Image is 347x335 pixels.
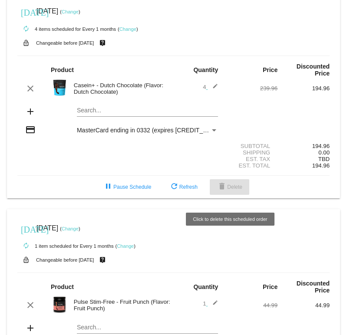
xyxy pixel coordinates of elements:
a: Change [119,26,136,32]
div: Shipping [225,149,278,156]
div: 44.99 [278,302,330,309]
span: MasterCard ending in 0332 (expires [CREDIT_CARD_DATA]) [77,127,243,134]
button: Refresh [162,179,205,195]
mat-icon: live_help [97,254,108,266]
mat-icon: add [25,323,36,333]
mat-icon: autorenew [21,24,31,34]
span: TBD [318,156,330,162]
div: Subtotal [225,143,278,149]
a: Change [117,243,134,249]
mat-icon: lock_open [21,37,31,49]
small: 4 items scheduled for Every 1 months [17,26,116,32]
small: 1 item scheduled for Every 1 months [17,243,114,249]
strong: Product [51,283,74,290]
span: 0.00 [318,149,330,156]
mat-icon: add [25,106,36,117]
small: ( ) [115,243,135,249]
span: Refresh [169,184,198,190]
span: 1 [203,300,218,307]
strong: Quantity [193,283,218,290]
span: Delete [217,184,242,190]
mat-icon: refresh [169,182,179,192]
small: Changeable before [DATE] [36,40,94,46]
small: Changeable before [DATE] [36,257,94,263]
img: Image-1-Carousel-Casein-Chocolate.png [51,79,68,96]
mat-icon: pause [103,182,113,192]
strong: Discounted Price [297,280,330,294]
span: 194.96 [312,162,330,169]
div: 239.96 [225,85,278,92]
strong: Discounted Price [297,63,330,77]
mat-icon: clear [25,83,36,94]
small: ( ) [118,26,138,32]
span: Pause Schedule [103,184,151,190]
div: Pulse Stim-Free - Fruit Punch (Flavor: Fruit Punch) [69,299,174,312]
input: Search... [77,324,218,331]
div: 194.96 [278,85,330,92]
a: Change [62,226,79,231]
mat-icon: autorenew [21,241,31,251]
small: ( ) [60,226,80,231]
div: 194.96 [278,143,330,149]
div: Est. Tax [225,156,278,162]
strong: Quantity [193,66,218,73]
strong: Price [263,66,278,73]
strong: Product [51,66,74,73]
mat-icon: delete [217,182,227,192]
mat-icon: credit_card [25,125,36,135]
div: 44.99 [225,302,278,309]
mat-icon: [DATE] [21,7,31,17]
button: Pause Schedule [96,179,158,195]
div: Est. Total [225,162,278,169]
small: ( ) [60,9,80,14]
mat-icon: live_help [97,37,108,49]
button: Delete [210,179,249,195]
mat-icon: edit [208,300,218,310]
mat-select: Payment Method [77,127,218,134]
a: Change [62,9,79,14]
mat-icon: edit [208,83,218,94]
input: Search... [77,107,218,114]
div: Casein+ - Dutch Chocolate (Flavor: Dutch Chocolate) [69,82,174,95]
strong: Price [263,283,278,290]
span: 4 [203,84,218,90]
mat-icon: clear [25,300,36,310]
mat-icon: lock_open [21,254,31,266]
mat-icon: [DATE] [21,223,31,234]
img: PulseSF-20S-Fruit-Punch-Transp.png [51,296,68,313]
